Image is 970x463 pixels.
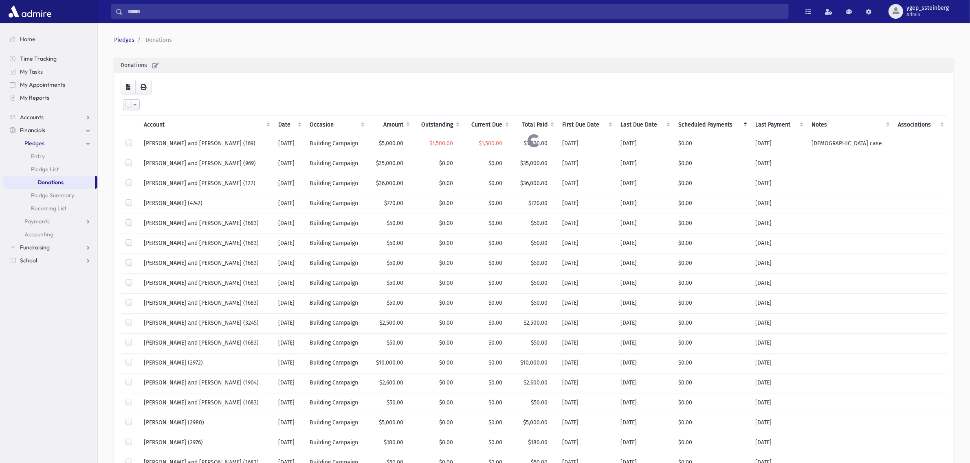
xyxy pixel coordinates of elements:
[3,202,97,215] a: Recurring List
[674,274,751,294] td: $0.00
[273,294,305,314] td: [DATE]
[750,294,807,314] td: [DATE]
[305,294,368,314] td: Building Campaign
[305,194,368,214] td: Building Campaign
[439,419,453,426] span: $0.00
[273,134,305,154] td: [DATE]
[488,419,502,426] span: $0.00
[750,174,807,194] td: [DATE]
[439,200,453,207] span: $0.00
[616,134,673,154] td: [DATE]
[3,150,97,163] a: Entry
[273,413,305,433] td: [DATE]
[368,154,413,174] td: $35,000.00
[488,439,502,446] span: $0.00
[557,433,616,453] td: [DATE]
[273,234,305,254] td: [DATE]
[674,234,751,254] td: $0.00
[429,140,453,147] span: $1,500.00
[906,5,949,11] span: ygep_ssteinberg
[557,314,616,334] td: [DATE]
[3,137,97,150] a: Pledges
[616,234,673,254] td: [DATE]
[488,240,502,247] span: $0.00
[488,280,502,286] span: $0.00
[750,433,807,453] td: [DATE]
[273,393,305,413] td: [DATE]
[368,174,413,194] td: $36,000.00
[893,116,947,134] th: Associations: activate to sort column ascending
[273,214,305,234] td: [DATE]
[750,116,807,134] th: Last Payment: activate to sort column ascending
[139,314,273,334] td: [PERSON_NAME] and [PERSON_NAME] (3245)
[139,116,273,134] th: Account: activate to sort column ascending
[273,334,305,354] td: [DATE]
[368,116,413,134] th: Amount: activate to sort column ascending
[512,116,557,134] th: Total Paid: activate to sort column ascending
[20,94,49,101] span: My Reports
[488,379,502,386] span: $0.00
[674,116,751,134] th: Scheduled Payments: activate to sort column descending
[139,254,273,274] td: [PERSON_NAME] and [PERSON_NAME] (1683)
[139,334,273,354] td: [PERSON_NAME] and [PERSON_NAME] (1683)
[463,116,512,134] th: Current Due: activate to sort column ascending
[305,134,368,154] td: Building Campaign
[750,134,807,154] td: [DATE]
[20,68,43,75] span: My Tasks
[31,205,66,212] span: Recurring List
[488,359,502,366] span: $0.00
[114,37,134,44] a: Pledges
[750,413,807,433] td: [DATE]
[531,339,548,346] span: $50.00
[488,220,502,227] span: $0.00
[616,373,673,393] td: [DATE]
[305,274,368,294] td: Building Campaign
[439,240,453,247] span: $0.00
[439,260,453,266] span: $0.00
[439,339,453,346] span: $0.00
[439,319,453,326] span: $0.00
[273,116,305,134] th: Date: activate to sort column ascending
[3,241,97,254] a: Fundraising
[368,334,413,354] td: $50.00
[750,154,807,174] td: [DATE]
[616,314,673,334] td: [DATE]
[750,393,807,413] td: [DATE]
[750,274,807,294] td: [DATE]
[439,180,453,187] span: $0.00
[439,299,453,306] span: $0.00
[3,124,97,137] a: Financials
[20,35,35,43] span: Home
[616,413,673,433] td: [DATE]
[3,65,97,78] a: My Tasks
[807,116,893,134] th: Notes: activate to sort column ascending
[368,373,413,393] td: $2,600.00
[616,393,673,413] td: [DATE]
[273,354,305,373] td: [DATE]
[557,373,616,393] td: [DATE]
[273,274,305,294] td: [DATE]
[24,231,53,238] span: Accounting
[557,254,616,274] td: [DATE]
[145,37,172,44] span: Donations
[121,80,136,94] button: CSV
[523,319,548,326] span: $2,500.00
[488,160,502,167] span: $0.00
[750,354,807,373] td: [DATE]
[616,354,673,373] td: [DATE]
[20,257,37,264] span: School
[531,260,548,266] span: $50.00
[523,379,548,386] span: $2,600.00
[123,4,788,19] input: Search
[139,373,273,393] td: [PERSON_NAME] and [PERSON_NAME] (1904)
[616,254,673,274] td: [DATE]
[3,176,95,189] a: Donations
[674,134,751,154] td: $0.00
[557,274,616,294] td: [DATE]
[139,413,273,433] td: [PERSON_NAME] (2980)
[305,433,368,453] td: Building Campaign
[616,334,673,354] td: [DATE]
[531,299,548,306] span: $50.00
[3,163,97,176] a: Pledge List
[616,194,673,214] td: [DATE]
